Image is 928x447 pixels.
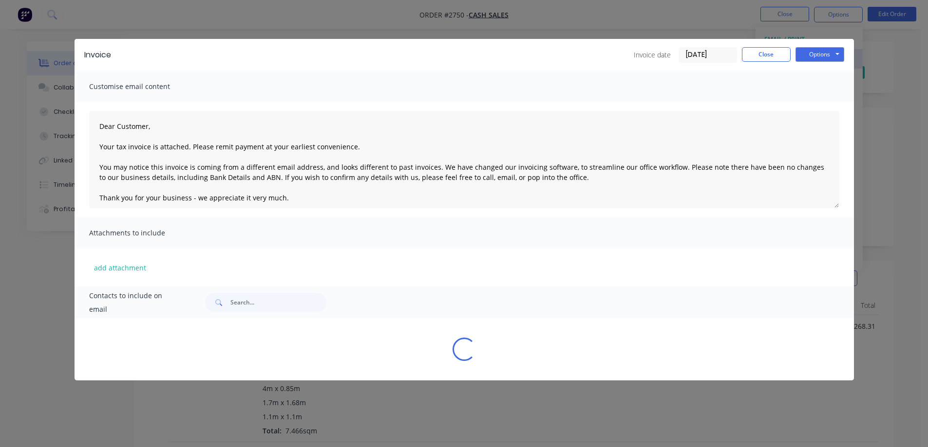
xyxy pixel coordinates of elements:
button: add attachment [89,260,151,275]
span: Invoice date [634,50,671,60]
button: Close [742,47,791,62]
button: Options [795,47,844,62]
textarea: Dear Customer, Your tax invoice is attached. Please remit payment at your earliest convenience. Y... [89,111,839,208]
input: Search... [230,293,327,312]
span: Customise email content [89,80,196,93]
span: Attachments to include [89,226,196,240]
span: Contacts to include on email [89,289,181,316]
div: Invoice [84,49,111,61]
